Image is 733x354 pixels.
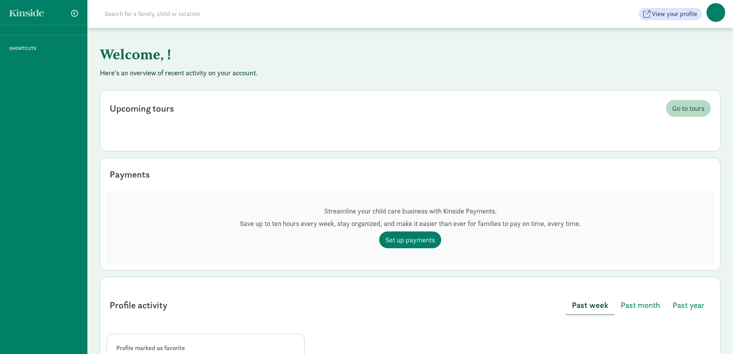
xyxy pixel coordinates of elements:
button: Past year [666,296,711,315]
span: Past week [572,299,608,311]
span: Past year [673,299,705,311]
span: Go to tours [672,103,705,114]
p: Here's an overview of recent activity on your account. [100,68,721,78]
span: View your profile [652,9,697,19]
p: Streamline your child care business with Kinside Payments. [240,206,580,216]
button: Past week [566,296,614,315]
p: Save up to ten hours every week, stay organized, and make it easier than ever for families to pay... [240,219,580,228]
div: Upcoming tours [110,101,174,116]
span: Past month [621,299,660,311]
a: Go to tours [666,100,711,117]
a: Set up payments [379,231,441,248]
button: View your profile [639,8,702,20]
div: Profile marked as favorite [116,343,295,353]
button: Past month [614,296,666,315]
span: Set up payments [385,235,435,245]
h1: Welcome, ! [100,40,486,68]
div: Payments [110,167,150,181]
input: Search for a family, child or location [100,6,319,22]
div: Profile activity [110,298,167,312]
